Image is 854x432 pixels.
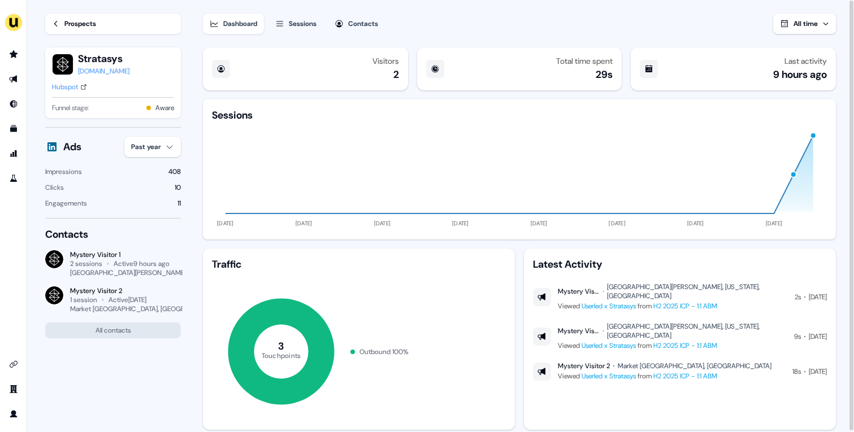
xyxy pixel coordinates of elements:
[618,361,771,370] div: Market [GEOGRAPHIC_DATA], [GEOGRAPHIC_DATA]
[70,286,181,295] div: Mystery Visitor 2
[212,108,253,122] div: Sessions
[212,258,506,271] div: Traffic
[45,322,181,338] button: All contacts
[268,14,323,34] button: Sessions
[70,295,97,304] div: 1 session
[5,145,23,163] a: Go to attribution
[45,228,181,241] div: Contacts
[558,361,610,370] div: Mystery Visitor 2
[5,45,23,63] a: Go to prospects
[223,18,257,29] div: Dashboard
[794,331,801,342] div: 9s
[372,56,399,66] div: Visitors
[582,302,636,311] a: Userled x Stratasys
[359,346,409,357] div: Outbound 100 %
[45,166,82,177] div: Impressions
[809,366,827,377] div: [DATE]
[687,220,704,227] tspan: [DATE]
[607,282,788,300] div: [GEOGRAPHIC_DATA][PERSON_NAME], [US_STATE], [GEOGRAPHIC_DATA]
[124,137,181,157] button: Past year
[795,291,801,303] div: 2s
[114,259,170,268] div: Active 9 hours ago
[5,405,23,423] a: Go to profile
[653,372,717,381] a: H2 2025 ICP - 1:1 ABM
[279,339,284,353] tspan: 3
[45,198,87,209] div: Engagements
[374,220,391,227] tspan: [DATE]
[109,295,146,304] div: Active [DATE]
[70,250,181,259] div: Mystery Visitor 1
[175,182,181,193] div: 10
[296,220,313,227] tspan: [DATE]
[393,68,399,81] div: 2
[558,340,787,351] div: Viewed from
[5,120,23,138] a: Go to templates
[766,220,783,227] tspan: [DATE]
[52,81,78,93] div: Hubspot
[5,95,23,113] a: Go to Inbound
[792,366,801,377] div: 18s
[5,380,23,398] a: Go to team
[5,70,23,88] a: Go to outbound experience
[177,198,181,209] div: 11
[52,102,89,114] span: Funnel stage:
[773,68,827,81] div: 9 hours ago
[533,258,827,271] div: Latest Activity
[45,182,64,193] div: Clicks
[794,19,818,28] span: All time
[653,302,717,311] a: H2 2025 ICP - 1:1 ABM
[531,220,548,227] tspan: [DATE]
[70,304,226,313] div: Market [GEOGRAPHIC_DATA], [GEOGRAPHIC_DATA]
[582,341,636,350] a: Userled x Stratasys
[809,291,827,303] div: [DATE]
[784,56,827,66] div: Last activity
[155,102,174,114] button: Aware
[582,372,636,381] a: Userled x Stratasys
[558,287,600,296] div: Mystery Visitor 1
[168,166,181,177] div: 408
[609,220,626,227] tspan: [DATE]
[289,18,317,29] div: Sessions
[52,81,87,93] a: Hubspot
[328,14,385,34] button: Contacts
[70,268,291,277] div: [GEOGRAPHIC_DATA][PERSON_NAME], [US_STATE], [GEOGRAPHIC_DATA]
[70,259,102,268] div: 2 sessions
[596,68,613,81] div: 29s
[558,370,771,382] div: Viewed from
[262,351,301,360] tspan: Touchpoints
[5,169,23,187] a: Go to experiments
[78,66,129,77] a: [DOMAIN_NAME]
[217,220,234,227] tspan: [DATE]
[558,326,600,335] div: Mystery Visitor 1
[556,56,613,66] div: Total time spent
[348,18,378,29] div: Contacts
[63,140,81,154] div: Ads
[203,14,264,34] button: Dashboard
[452,220,469,227] tspan: [DATE]
[5,355,23,373] a: Go to integrations
[653,341,717,350] a: H2 2025 ICP - 1:1 ABM
[773,14,836,34] button: All time
[64,18,96,29] div: Prospects
[809,331,827,342] div: [DATE]
[45,14,181,34] a: Prospects
[558,300,788,312] div: Viewed from
[607,322,787,340] div: [GEOGRAPHIC_DATA][PERSON_NAME], [US_STATE], [GEOGRAPHIC_DATA]
[78,52,129,66] button: Stratasys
